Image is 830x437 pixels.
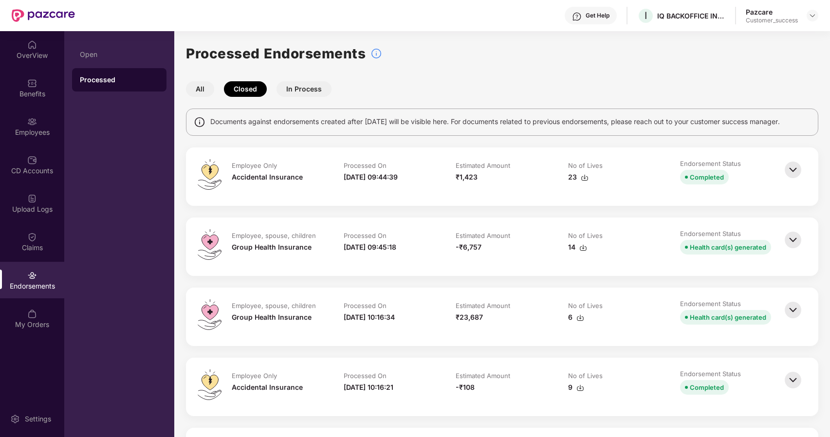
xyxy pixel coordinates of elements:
[680,229,741,238] div: Endorsement Status
[690,312,766,323] div: Health card(s) generated
[27,78,37,88] img: svg+xml;base64,PHN2ZyBpZD0iQmVuZWZpdHMiIHhtbG5zPSJodHRwOi8vd3d3LnczLm9yZy8yMDAwL3N2ZyIgd2lkdGg9Ij...
[680,159,741,168] div: Endorsement Status
[746,17,798,24] div: Customer_success
[579,244,587,252] img: svg+xml;base64,PHN2ZyBpZD0iRG93bmxvYWQtMzJ4MzIiIHhtbG5zPSJodHRwOi8vd3d3LnczLm9yZy8yMDAwL3N2ZyIgd2...
[456,161,510,170] div: Estimated Amount
[27,40,37,50] img: svg+xml;base64,PHN2ZyBpZD0iSG9tZSIgeG1sbnM9Imh0dHA6Ly93d3cudzMub3JnLzIwMDAvc3ZnIiB3aWR0aD0iMjAiIG...
[344,382,393,393] div: [DATE] 10:16:21
[456,301,510,310] div: Estimated Amount
[27,194,37,203] img: svg+xml;base64,PHN2ZyBpZD0iVXBsb2FkX0xvZ3MiIGRhdGEtbmFtZT0iVXBsb2FkIExvZ3MiIHhtbG5zPSJodHRwOi8vd3...
[232,231,316,240] div: Employee, spouse, children
[224,81,267,97] button: Closed
[680,369,741,378] div: Endorsement Status
[680,299,741,308] div: Endorsement Status
[568,231,603,240] div: No of Lives
[27,232,37,242] img: svg+xml;base64,PHN2ZyBpZD0iQ2xhaW0iIHhtbG5zPSJodHRwOi8vd3d3LnczLm9yZy8yMDAwL3N2ZyIgd2lkdGg9IjIwIi...
[344,312,395,323] div: [DATE] 10:16:34
[198,299,221,330] img: svg+xml;base64,PHN2ZyB4bWxucz0iaHR0cDovL3d3dy53My5vcmcvMjAwMC9zdmciIHdpZHRoPSI0OS4zMiIgaGVpZ2h0PS...
[456,231,510,240] div: Estimated Amount
[690,172,724,182] div: Completed
[690,382,724,393] div: Completed
[27,309,37,319] img: svg+xml;base64,PHN2ZyBpZD0iTXlfT3JkZXJzIiBkYXRhLW5hbWU9Ik15IE9yZGVycyIgeG1sbnM9Imh0dHA6Ly93d3cudz...
[568,172,589,182] div: 23
[232,172,303,182] div: Accidental Insurance
[194,116,205,128] img: svg+xml;base64,PHN2ZyBpZD0iSW5mbyIgeG1sbnM9Imh0dHA6Ly93d3cudzMub3JnLzIwMDAvc3ZnIiB3aWR0aD0iMTQiIG...
[232,382,303,393] div: Accidental Insurance
[344,172,398,182] div: [DATE] 09:44:39
[568,301,603,310] div: No of Lives
[657,11,725,20] div: IQ BACKOFFICE INDIA PRIVATE LIMITED
[690,242,766,253] div: Health card(s) generated
[198,229,221,260] img: svg+xml;base64,PHN2ZyB4bWxucz0iaHR0cDovL3d3dy53My5vcmcvMjAwMC9zdmciIHdpZHRoPSI0OS4zMiIgaGVpZ2h0PS...
[10,414,20,424] img: svg+xml;base64,PHN2ZyBpZD0iU2V0dGluZy0yMHgyMCIgeG1sbnM9Imh0dHA6Ly93d3cudzMub3JnLzIwMDAvc3ZnIiB3aW...
[568,312,584,323] div: 6
[277,81,332,97] button: In Process
[581,174,589,182] img: svg+xml;base64,PHN2ZyBpZD0iRG93bmxvYWQtMzJ4MzIiIHhtbG5zPSJodHRwOi8vd3d3LnczLm9yZy8yMDAwL3N2ZyIgd2...
[232,312,312,323] div: Group Health Insurance
[232,301,316,310] div: Employee, spouse, children
[568,371,603,380] div: No of Lives
[232,371,277,380] div: Employee Only
[27,117,37,127] img: svg+xml;base64,PHN2ZyBpZD0iRW1wbG95ZWVzIiB4bWxucz0iaHR0cDovL3d3dy53My5vcmcvMjAwMC9zdmciIHdpZHRoPS...
[456,371,510,380] div: Estimated Amount
[80,75,159,85] div: Processed
[344,161,387,170] div: Processed On
[210,116,780,127] span: Documents against endorsements created after [DATE] will be visible here. For documents related t...
[27,271,37,280] img: svg+xml;base64,PHN2ZyBpZD0iRW5kb3JzZW1lbnRzIiB4bWxucz0iaHR0cDovL3d3dy53My5vcmcvMjAwMC9zdmciIHdpZH...
[12,9,75,22] img: New Pazcare Logo
[782,229,804,251] img: svg+xml;base64,PHN2ZyBpZD0iQmFjay0zMngzMiIgeG1sbnM9Imh0dHA6Ly93d3cudzMub3JnLzIwMDAvc3ZnIiB3aWR0aD...
[370,48,382,59] img: svg+xml;base64,PHN2ZyBpZD0iSW5mb18tXzMyeDMyIiBkYXRhLW5hbWU9IkluZm8gLSAzMngzMiIgeG1sbnM9Imh0dHA6Ly...
[645,10,647,21] span: I
[572,12,582,21] img: svg+xml;base64,PHN2ZyBpZD0iSGVscC0zMngzMiIgeG1sbnM9Imh0dHA6Ly93d3cudzMub3JnLzIwMDAvc3ZnIiB3aWR0aD...
[809,12,816,19] img: svg+xml;base64,PHN2ZyBpZD0iRHJvcGRvd24tMzJ4MzIiIHhtbG5zPSJodHRwOi8vd3d3LnczLm9yZy8yMDAwL3N2ZyIgd2...
[198,159,221,190] img: svg+xml;base64,PHN2ZyB4bWxucz0iaHR0cDovL3d3dy53My5vcmcvMjAwMC9zdmciIHdpZHRoPSI0OS4zMiIgaGVpZ2h0PS...
[344,231,387,240] div: Processed On
[568,161,603,170] div: No of Lives
[27,155,37,165] img: svg+xml;base64,PHN2ZyBpZD0iQ0RfQWNjb3VudHMiIGRhdGEtbmFtZT0iQ0QgQWNjb3VudHMiIHhtbG5zPSJodHRwOi8vd3...
[344,371,387,380] div: Processed On
[232,161,277,170] div: Employee Only
[186,81,214,97] button: All
[456,172,478,182] div: ₹1,423
[80,51,159,58] div: Open
[456,382,475,393] div: -₹108
[456,312,483,323] div: ₹23,687
[198,369,221,400] img: svg+xml;base64,PHN2ZyB4bWxucz0iaHR0cDovL3d3dy53My5vcmcvMjAwMC9zdmciIHdpZHRoPSI0OS4zMiIgaGVpZ2h0PS...
[344,242,396,253] div: [DATE] 09:45:18
[782,159,804,181] img: svg+xml;base64,PHN2ZyBpZD0iQmFjay0zMngzMiIgeG1sbnM9Imh0dHA6Ly93d3cudzMub3JnLzIwMDAvc3ZnIiB3aWR0aD...
[186,43,366,64] h1: Processed Endorsements
[456,242,481,253] div: -₹6,757
[782,299,804,321] img: svg+xml;base64,PHN2ZyBpZD0iQmFjay0zMngzMiIgeG1sbnM9Imh0dHA6Ly93d3cudzMub3JnLzIwMDAvc3ZnIiB3aWR0aD...
[576,314,584,322] img: svg+xml;base64,PHN2ZyBpZD0iRG93bmxvYWQtMzJ4MzIiIHhtbG5zPSJodHRwOi8vd3d3LnczLm9yZy8yMDAwL3N2ZyIgd2...
[344,301,387,310] div: Processed On
[746,7,798,17] div: Pazcare
[568,242,587,253] div: 14
[22,414,54,424] div: Settings
[586,12,609,19] div: Get Help
[782,369,804,391] img: svg+xml;base64,PHN2ZyBpZD0iQmFjay0zMngzMiIgeG1sbnM9Imh0dHA6Ly93d3cudzMub3JnLzIwMDAvc3ZnIiB3aWR0aD...
[576,384,584,392] img: svg+xml;base64,PHN2ZyBpZD0iRG93bmxvYWQtMzJ4MzIiIHhtbG5zPSJodHRwOi8vd3d3LnczLm9yZy8yMDAwL3N2ZyIgd2...
[568,382,584,393] div: 9
[232,242,312,253] div: Group Health Insurance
